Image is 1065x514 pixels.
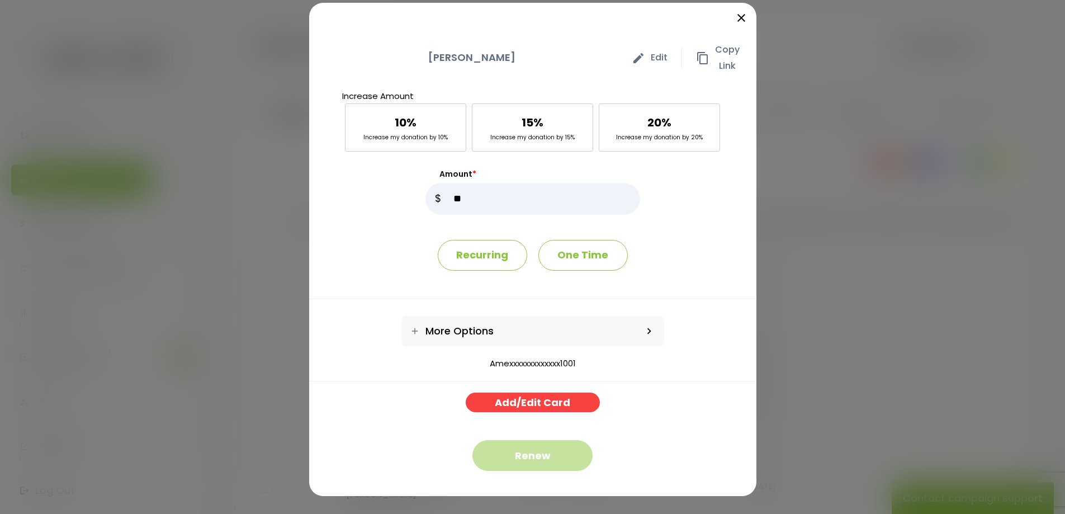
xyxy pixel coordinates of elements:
span: content_copy [696,51,709,65]
p: Increase Amount [342,88,723,103]
p: 15% [522,112,543,133]
a: More Options [401,316,634,346]
button: Renew [472,440,593,471]
span: Edit [651,50,668,66]
p: Recurring [438,240,527,271]
p: One Time [538,240,628,271]
p: Increase my donation by 20% [616,133,703,143]
p: $ [425,183,451,215]
span: Copy Link [715,42,740,74]
i: add [410,326,420,336]
label: Amount [425,168,640,180]
option: Amexxxxxxxxxxxxx1001 [309,357,756,370]
p: 10% [395,112,416,133]
p: Increase my donation by 15% [490,133,575,143]
p: [PERSON_NAME] [326,50,618,66]
a: Add/Edit Card [466,393,600,412]
a: edit Edit [618,47,682,69]
span: edit [632,51,645,65]
p: Increase my donation by 10% [363,133,448,143]
i: keyboard_arrow_right [643,325,655,337]
i: close [735,11,748,25]
p: 20% [647,112,671,133]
